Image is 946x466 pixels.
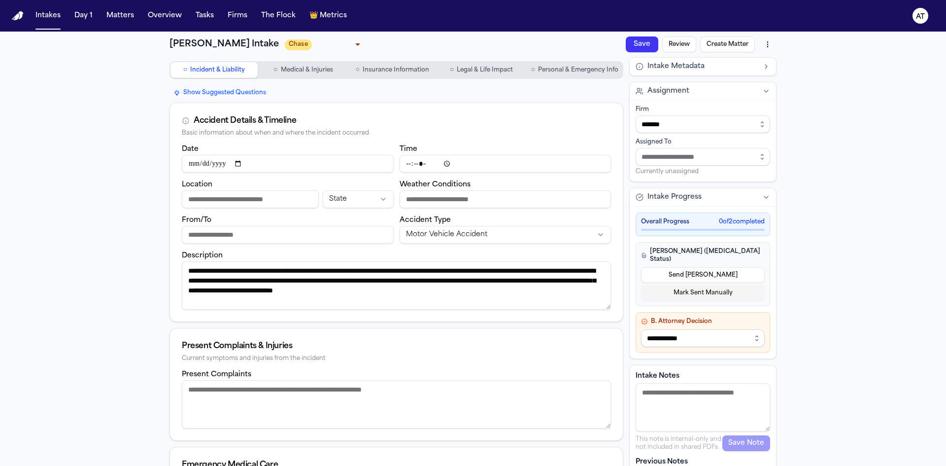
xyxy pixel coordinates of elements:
button: Go to Personal & Emergency Info [527,62,622,78]
label: Description [182,252,223,259]
label: From/To [182,216,211,224]
img: Finch Logo [12,11,24,21]
button: Mark Sent Manually [641,285,765,301]
span: 0 of 2 completed [719,218,765,226]
button: The Flock [257,7,300,25]
span: Currently unassigned [636,168,699,176]
button: Send [PERSON_NAME] [641,267,765,283]
span: Medical & Injuries [281,66,333,74]
label: Intake Notes [636,371,770,381]
h4: B. Attorney Decision [641,318,765,325]
textarea: Incident description [182,261,611,310]
span: Intake Progress [647,192,702,202]
input: Incident location [182,190,319,208]
div: Present Complaints & Injuries [182,340,611,352]
button: Save [390,181,418,217]
input: From/To destination [182,226,394,244]
span: Incident & Liability [190,66,245,74]
button: Tasks [192,7,218,25]
button: Intake Progress [630,188,776,206]
input: Assign to staff member [636,148,770,166]
span: Assignment [647,86,689,96]
label: Accident Type [400,216,451,224]
button: Go to Incident & Liability [170,62,258,78]
span: ○ [183,65,187,75]
span: ○ [531,65,535,75]
button: Go to Legal & Life Impact [438,62,525,78]
a: Home [12,11,24,21]
button: Intakes [32,7,65,25]
button: Assignment [630,82,776,100]
button: Create Matter [351,249,388,305]
button: Review [375,214,403,251]
div: Current symptoms and injuries from the incident [182,355,611,362]
span: Personal & Emergency Info [538,66,618,74]
input: Incident date [182,155,394,173]
button: Firms [224,7,251,25]
span: Intake Metadata [647,62,705,72]
span: ○ [355,65,359,75]
button: Incident state [323,190,393,208]
span: Overall Progress [641,218,689,226]
div: Assigned To [636,138,770,146]
button: Go to Medical & Injuries [260,62,347,78]
span: Insurance Information [363,66,429,74]
button: More actions [341,302,365,326]
label: Weather Conditions [400,181,471,188]
h4: [PERSON_NAME] ([MEDICAL_DATA] Status) [641,248,765,263]
input: Select firm [636,115,770,133]
span: ○ [273,65,277,75]
button: Matters [102,7,138,25]
button: Go to Insurance Information [349,62,436,78]
textarea: Present complaints [182,380,611,429]
button: Overview [144,7,186,25]
textarea: Intake notes [636,383,770,431]
p: This note is internal-only and not included in shared PDFs. [636,435,722,451]
button: Show Suggested Questions [169,87,270,99]
label: Present Complaints [182,371,251,378]
label: Location [182,181,212,188]
div: Accident Details & Timeline [194,115,296,127]
button: crownMetrics [305,7,351,25]
span: ○ [450,65,454,75]
button: Day 1 [70,7,97,25]
input: Weather conditions [400,190,611,208]
label: Date [182,145,199,153]
span: Legal & Life Impact [457,66,513,74]
input: Incident time [400,155,611,173]
button: Intake Metadata [630,58,776,75]
div: Basic information about when and where the incident occurred [182,130,611,137]
label: Time [400,145,417,153]
div: Firm [636,106,770,113]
